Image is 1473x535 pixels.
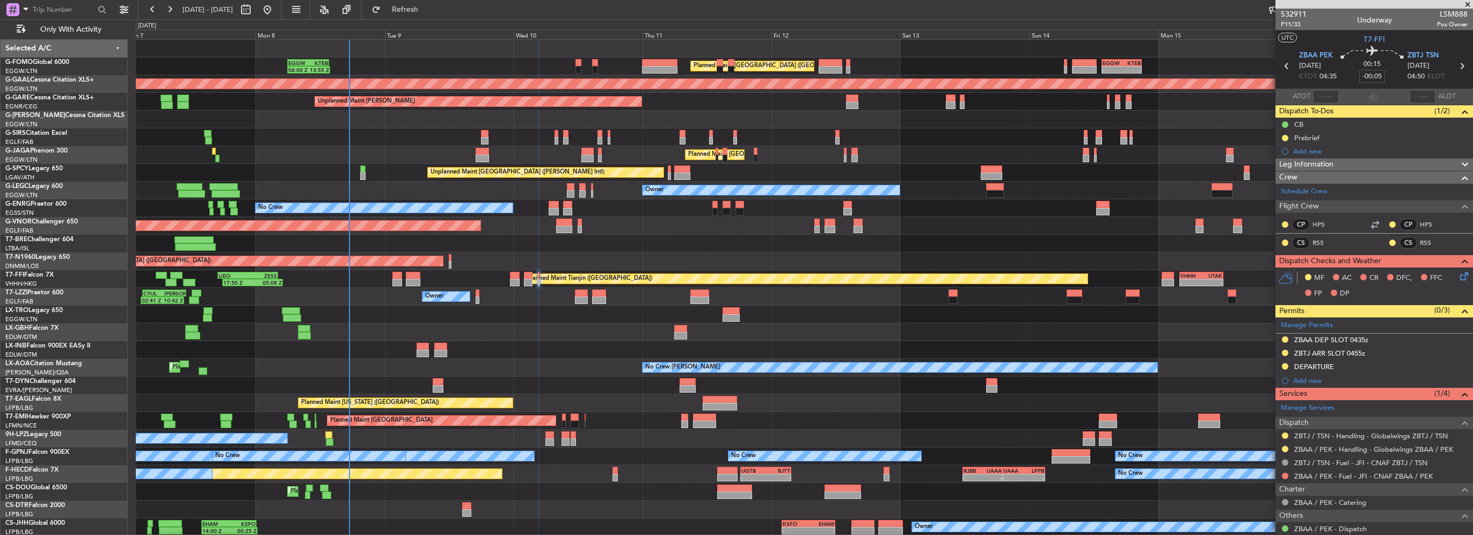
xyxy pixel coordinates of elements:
[1294,362,1334,371] div: DEPARTURE
[1279,158,1333,171] span: Leg Information
[5,360,30,367] span: LX-AOA
[1292,219,1310,230] div: CP
[5,112,125,119] a: G-[PERSON_NAME]Cessna Citation XLS
[1003,474,1024,481] div: -
[5,404,33,412] a: LFPB/LBG
[5,219,32,225] span: G-VNOR
[1434,105,1450,117] span: (1/2)
[5,325,29,331] span: LX-GBH
[1299,61,1321,71] span: [DATE]
[1369,273,1379,284] span: CR
[5,386,72,394] a: EVRA/[PERSON_NAME]
[1279,171,1297,184] span: Crew
[1279,483,1305,496] span: Charter
[215,448,240,464] div: No Crew
[28,26,113,33] span: Only With Activity
[1180,272,1201,279] div: VHHH
[256,30,384,39] div: Mon 8
[5,290,63,296] a: T7-LZZIPraetor 600
[1294,120,1303,129] div: CB
[5,510,33,518] a: LFPB/LBG
[5,307,28,314] span: LX-TRO
[290,483,460,500] div: Planned Maint [GEOGRAPHIC_DATA] ([GEOGRAPHIC_DATA])
[5,439,37,447] a: LFMD/CEQ
[5,227,33,235] a: EGLF/FAB
[385,30,514,39] div: Tue 9
[5,368,69,377] a: [PERSON_NAME]/QSA
[1121,67,1140,73] div: -
[983,467,1002,474] div: UAAA
[783,520,808,527] div: KSFO
[1357,15,1392,26] div: Underway
[5,244,30,252] a: LTBA/ISL
[5,325,59,331] a: LX-GBHFalcon 7X
[1118,466,1143,482] div: No Crew
[164,290,185,297] div: [PERSON_NAME]
[5,156,38,164] a: EGGW/LTN
[288,60,308,66] div: EGGW
[5,209,34,217] a: EGSS/STN
[900,30,1029,39] div: Sat 13
[5,272,54,278] a: T7-FFIFalcon 7X
[5,77,94,83] a: G-GAALCessna Citation XLS+
[765,467,790,474] div: RJTT
[1279,200,1319,213] span: Flight Crew
[5,67,38,75] a: EGGW/LTN
[1408,50,1439,61] span: ZBTJ TSN
[5,77,30,83] span: G-GAAL
[1118,448,1143,464] div: No Crew
[5,414,26,420] span: T7-EMI
[1399,219,1417,230] div: CP
[5,130,67,136] a: G-SIRSCitation Excel
[5,183,28,190] span: G-LEGC
[127,30,256,39] div: Sun 7
[1312,238,1337,248] a: RSS
[741,474,766,481] div: -
[5,520,65,526] a: CS-JHHGlobal 6000
[5,343,90,349] a: LX-INBFalcon 900EX EASy II
[1299,50,1333,61] span: ZBAA PEK
[288,67,309,73] div: 06:00 Z
[765,474,790,481] div: -
[5,467,59,473] a: F-HECDFalcon 7X
[527,271,652,287] div: Planned Maint Tianjin ([GEOGRAPHIC_DATA])
[5,307,63,314] a: LX-TROLegacy 650
[1281,186,1328,197] a: Schedule Crew
[771,30,900,39] div: Fri 12
[5,449,69,456] a: F-GPNJFalcon 900EX
[5,59,33,66] span: G-FOMO
[5,165,28,172] span: G-SPCY
[1438,91,1456,102] span: ALDT
[1279,510,1303,522] span: Others
[5,262,39,270] a: DNMM/LOS
[172,359,341,375] div: Planned Maint [GEOGRAPHIC_DATA] ([GEOGRAPHIC_DATA])
[1121,60,1140,66] div: KTEB
[5,520,28,526] span: CS-JHH
[5,351,37,359] a: EDLW/DTM
[5,165,63,172] a: G-SPCYLegacy 650
[202,527,229,534] div: 14:00 Z
[1363,59,1381,70] span: 00:15
[142,297,162,303] div: 02:41 Z
[5,120,38,128] a: EGGW/LTN
[5,138,33,146] a: EGLF/FAB
[1103,67,1121,73] div: -
[5,130,26,136] span: G-SIRS
[1312,220,1337,229] a: HPS
[5,502,28,509] span: CS-DTR
[383,6,428,13] span: Refresh
[5,343,26,349] span: LX-INB
[694,58,863,74] div: Planned Maint [GEOGRAPHIC_DATA] ([GEOGRAPHIC_DATA])
[5,254,70,261] a: T7-N1960Legacy 650
[1294,431,1448,440] a: ZBTJ / TSN - Handling - Globalwings ZBTJ / TSN
[1158,30,1287,39] div: Mon 15
[5,219,78,225] a: G-VNORChallenger 650
[1430,273,1442,284] span: FFC
[1427,71,1445,82] span: ELDT
[5,396,32,402] span: T7-EAGL
[5,315,38,323] a: EGGW/LTN
[5,422,37,430] a: LFMN/NCE
[1279,105,1333,118] span: Dispatch To-Dos
[1294,524,1367,533] a: ZBAA / PEK - Dispatch
[5,183,63,190] a: G-LEGCLegacy 600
